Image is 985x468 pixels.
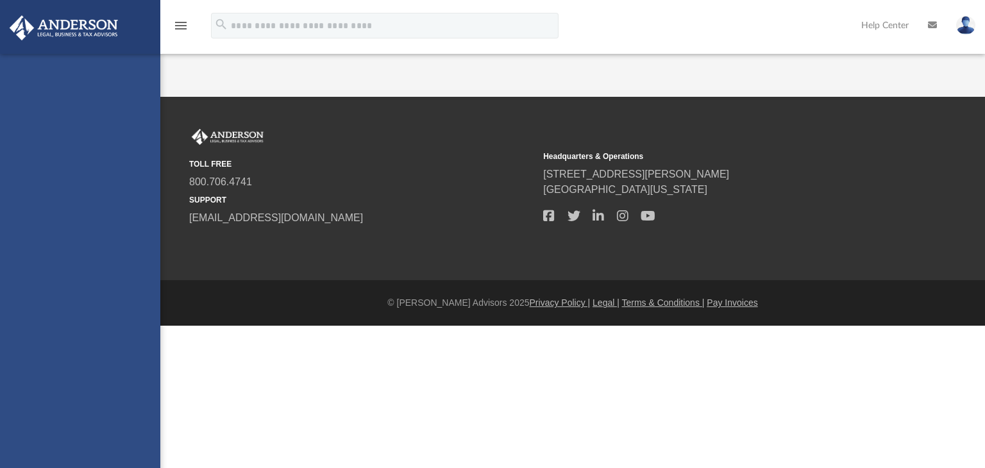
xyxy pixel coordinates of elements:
[707,297,757,308] a: Pay Invoices
[530,297,591,308] a: Privacy Policy |
[6,15,122,40] img: Anderson Advisors Platinum Portal
[956,16,975,35] img: User Pic
[173,24,189,33] a: menu
[543,169,729,180] a: [STREET_ADDRESS][PERSON_NAME]
[189,158,534,170] small: TOLL FREE
[160,296,985,310] div: © [PERSON_NAME] Advisors 2025
[173,18,189,33] i: menu
[543,151,888,162] small: Headquarters & Operations
[189,212,363,223] a: [EMAIL_ADDRESS][DOMAIN_NAME]
[189,176,252,187] a: 800.706.4741
[189,194,534,206] small: SUPPORT
[543,184,707,195] a: [GEOGRAPHIC_DATA][US_STATE]
[622,297,705,308] a: Terms & Conditions |
[214,17,228,31] i: search
[189,129,266,146] img: Anderson Advisors Platinum Portal
[593,297,619,308] a: Legal |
